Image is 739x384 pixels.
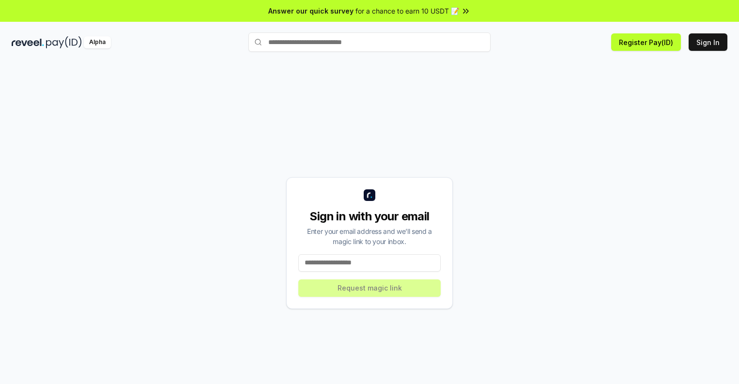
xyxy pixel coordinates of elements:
button: Register Pay(ID) [611,33,681,51]
button: Sign In [689,33,727,51]
div: Enter your email address and we’ll send a magic link to your inbox. [298,226,441,246]
span: for a chance to earn 10 USDT 📝 [355,6,459,16]
div: Alpha [84,36,111,48]
img: reveel_dark [12,36,44,48]
img: pay_id [46,36,82,48]
div: Sign in with your email [298,209,441,224]
span: Answer our quick survey [268,6,354,16]
img: logo_small [364,189,375,201]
